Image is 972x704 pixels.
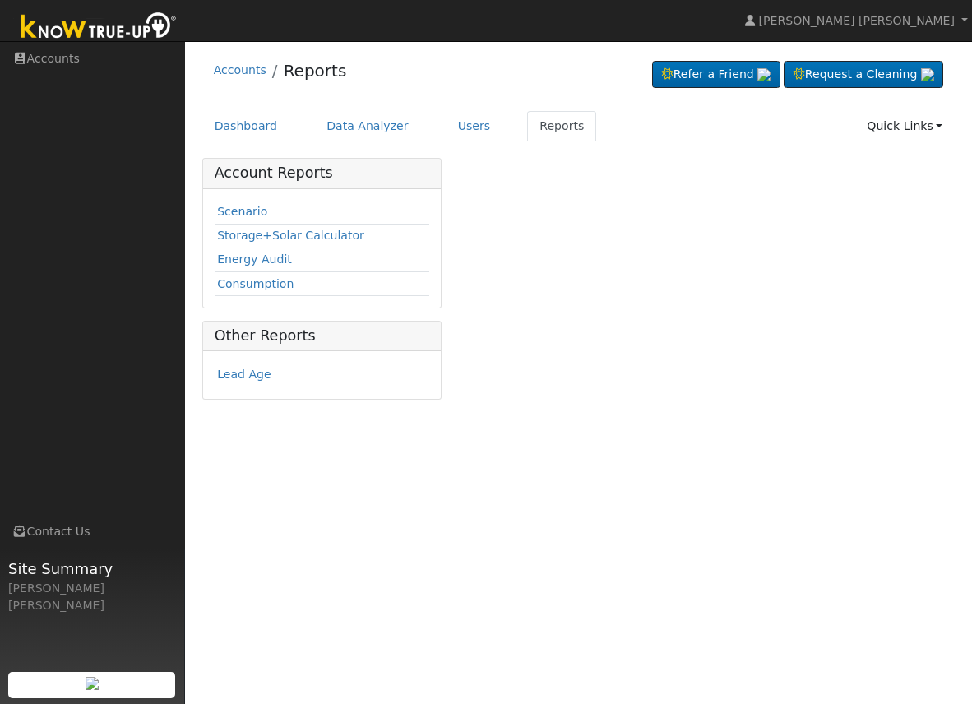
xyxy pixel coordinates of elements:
[8,580,176,614] div: [PERSON_NAME] [PERSON_NAME]
[217,277,294,290] a: Consumption
[446,111,503,141] a: Users
[215,164,429,182] h5: Account Reports
[202,111,290,141] a: Dashboard
[214,63,266,76] a: Accounts
[12,9,185,46] img: Know True-Up
[314,111,421,141] a: Data Analyzer
[217,205,267,218] a: Scenario
[652,61,780,89] a: Refer a Friend
[757,68,771,81] img: retrieve
[86,677,99,690] img: retrieve
[284,61,347,81] a: Reports
[217,368,271,381] a: Lead Age
[8,558,176,580] span: Site Summary
[759,14,955,27] span: [PERSON_NAME] [PERSON_NAME]
[784,61,943,89] a: Request a Cleaning
[215,327,429,345] h5: Other Reports
[527,111,596,141] a: Reports
[217,229,364,242] a: Storage+Solar Calculator
[854,111,955,141] a: Quick Links
[217,252,292,266] a: Energy Audit
[921,68,934,81] img: retrieve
